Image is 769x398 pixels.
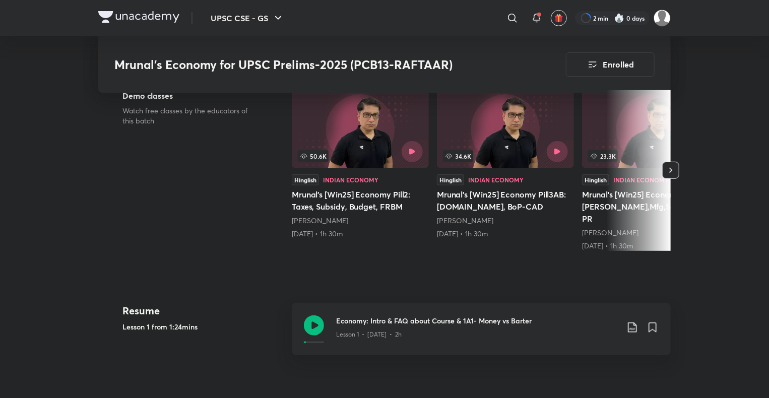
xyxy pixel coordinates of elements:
a: Company Logo [98,11,179,26]
a: Mrunal’s [Win25] Economy Pill3AB: Intl.Trade, BoP-CAD [437,90,574,239]
div: 23rd Apr • 1h 30m [582,241,719,251]
a: [PERSON_NAME] [437,216,493,225]
button: avatar [551,10,567,26]
a: [PERSON_NAME] [292,216,348,225]
h5: Mrunal’s [Win25] Economy Pill3AB: [DOMAIN_NAME], BoP-CAD [437,188,574,213]
span: 23.3K [588,150,618,162]
a: 23.3KHinglishIndian EconomyMrunal’s [Win25] Economy Pill4ABC: [PERSON_NAME],Mfg,Service,EoD,IPR[P... [582,90,719,251]
h4: Resume [122,303,284,318]
a: 50.6KHinglishIndian EconomyMrunal’s [Win25] Economy Pill2: Taxes, Subsidy, Budget, FRBM[PERSON_NA... [292,90,429,239]
a: Mrunal’s [Win25] Economy Pill2: Taxes, Subsidy, Budget, FRBM [292,90,429,239]
span: 34.6K [443,150,473,162]
button: Enrolled [566,52,655,77]
img: Company Logo [98,11,179,23]
div: Mrunal Patel [437,216,574,226]
a: 34.6KHinglishIndian EconomyMrunal’s [Win25] Economy Pill3AB: [DOMAIN_NAME], BoP-CAD[PERSON_NAME][... [437,90,574,239]
h5: Mrunal’s [Win25] Economy Pill2: Taxes, Subsidy, Budget, FRBM [292,188,429,213]
div: Mrunal Patel [582,228,719,238]
div: Hinglish [437,174,464,185]
h5: Demo classes [122,90,260,102]
img: avatar [554,14,563,23]
button: UPSC CSE - GS [205,8,290,28]
p: Watch free classes by the educators of this batch [122,106,260,126]
img: dm [654,10,671,27]
a: [PERSON_NAME] [582,228,638,237]
div: 6th Apr • 1h 30m [292,229,429,239]
div: Indian Economy [468,177,524,183]
a: Economy: Intro & FAQ about Course & 1A1- Money vs BarterLesson 1 • [DATE] • 2h [292,303,671,367]
img: streak [614,13,624,23]
div: Mrunal Patel [292,216,429,226]
h5: Mrunal’s [Win25] Economy Pill4ABC: [PERSON_NAME],Mfg,Service,EoD,IPR [582,188,719,225]
h3: Mrunal’s Economy for UPSC Prelims-2025 (PCB13-RAFTAAR) [114,57,509,72]
span: 50.6K [298,150,329,162]
div: 16th Apr • 1h 30m [437,229,574,239]
a: Mrunal’s [Win25] Economy Pill4ABC: Agri,Mfg,Service,EoD,IPR [582,90,719,251]
p: Lesson 1 • [DATE] • 2h [336,330,402,339]
h3: Economy: Intro & FAQ about Course & 1A1- Money vs Barter [336,315,618,326]
h5: Lesson 1 from 1:24mins [122,321,284,332]
div: Indian Economy [323,177,378,183]
div: Hinglish [292,174,319,185]
div: Hinglish [582,174,609,185]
